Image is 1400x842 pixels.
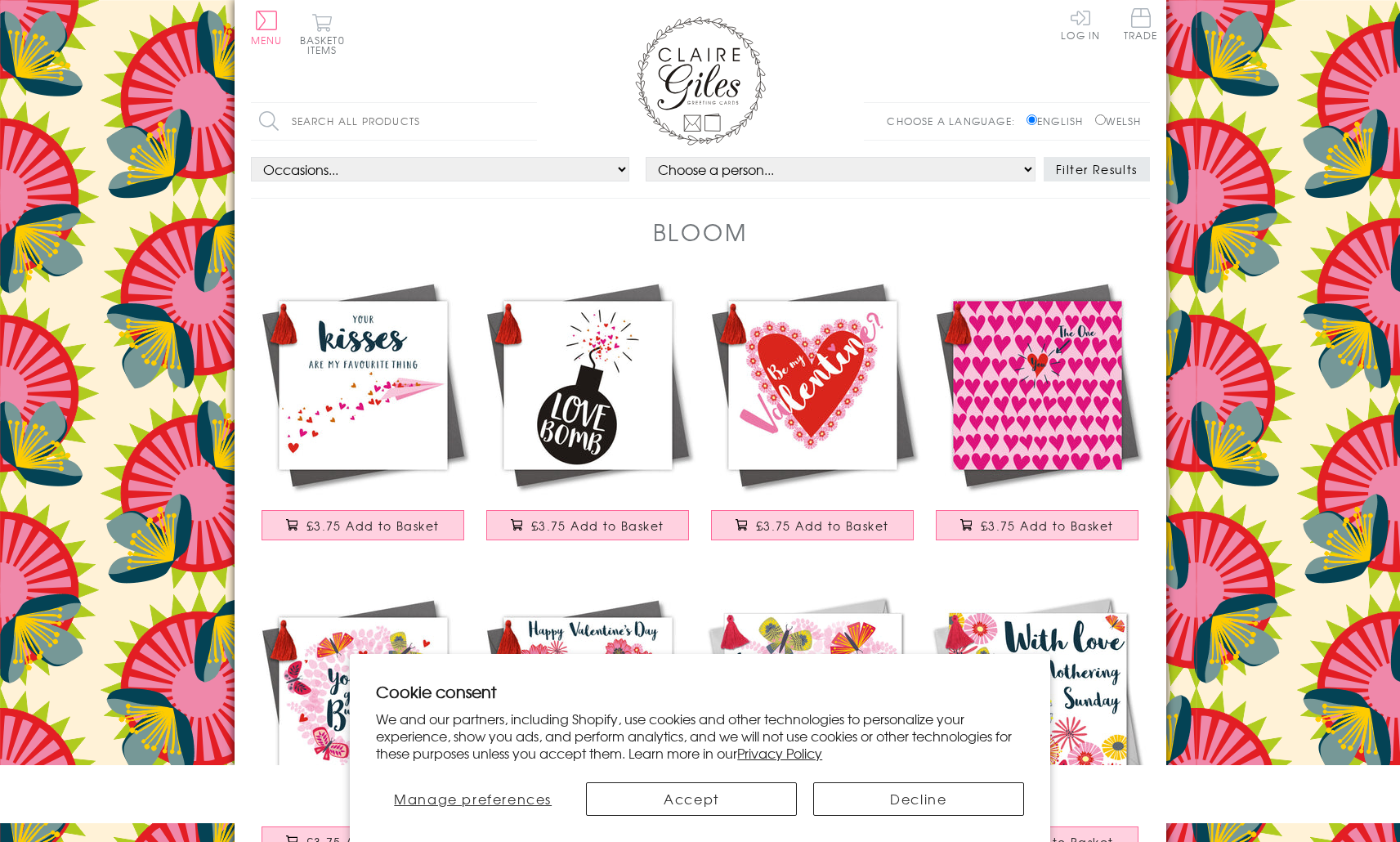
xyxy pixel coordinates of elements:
button: £3.75 Add to Basket [711,510,914,540]
a: Valentine's Day Card, Heart with Flowers, Embellished with a colourful tassel £3.75 Add to Basket [700,273,925,557]
a: Trade [1124,8,1158,43]
input: Search [521,103,537,140]
img: Valentine's Day Card, Butterfly Wreath, Embellished with a colourful tassel [251,589,476,814]
span: £3.75 Add to Basket [981,517,1114,534]
button: Basket0 items [300,13,345,55]
img: Mother's Day Card, Tumbling Flowers, Mothering Sunday, Embellished with a tassel [925,589,1150,814]
img: Claire Giles Greetings Cards [635,16,766,146]
img: Valentine's Day Card, Hearts Background, Embellished with a colourful tassel [925,273,1150,498]
a: Privacy Policy [737,743,822,763]
button: Decline [813,782,1024,816]
img: Valentine's Day Card, Bomb, Love Bomb, Embellished with a colourful tassel [476,273,700,498]
a: Log In [1061,8,1100,40]
a: Valentine's Day Card, Paper Plane Kisses, Embellished with a colourful tassel £3.75 Add to Basket [251,273,476,557]
img: Valentine's Day Card, Paper Plane Kisses, Embellished with a colourful tassel [251,273,476,498]
button: Accept [586,782,797,816]
input: English [1027,114,1037,125]
h1: Bloom [653,215,748,249]
button: Manage preferences [376,782,570,816]
span: 0 items [307,33,345,57]
a: Valentine's Day Card, Hearts Background, Embellished with a colourful tassel £3.75 Add to Basket [925,273,1150,557]
button: Filter Results [1044,157,1150,181]
p: We and our partners, including Shopify, use cookies and other technologies to personalize your ex... [376,710,1024,761]
img: Valentine's Day Card, Heart with Flowers, Embellished with a colourful tassel [700,273,925,498]
span: Menu [251,33,283,47]
span: £3.75 Add to Basket [531,517,664,534]
input: Welsh [1095,114,1106,125]
button: £3.75 Add to Basket [486,510,689,540]
span: Trade [1124,8,1158,40]
span: Manage preferences [394,789,552,808]
label: Welsh [1095,114,1142,128]
button: Menu [251,11,283,45]
button: £3.75 Add to Basket [262,510,464,540]
img: Valentine's Day Card, Wife, Big Heart, Embellished with a colourful tassel [476,589,700,814]
span: £3.75 Add to Basket [756,517,889,534]
label: English [1027,114,1091,128]
img: Mother's Day Card, Butterfly Wreath, Mummy, Embellished with a colourful tassel [700,589,925,814]
span: £3.75 Add to Basket [306,517,440,534]
p: Choose a language: [887,114,1023,128]
a: Valentine's Day Card, Bomb, Love Bomb, Embellished with a colourful tassel £3.75 Add to Basket [476,273,700,557]
h2: Cookie consent [376,680,1024,703]
input: Search all products [251,103,537,140]
button: £3.75 Add to Basket [936,510,1138,540]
